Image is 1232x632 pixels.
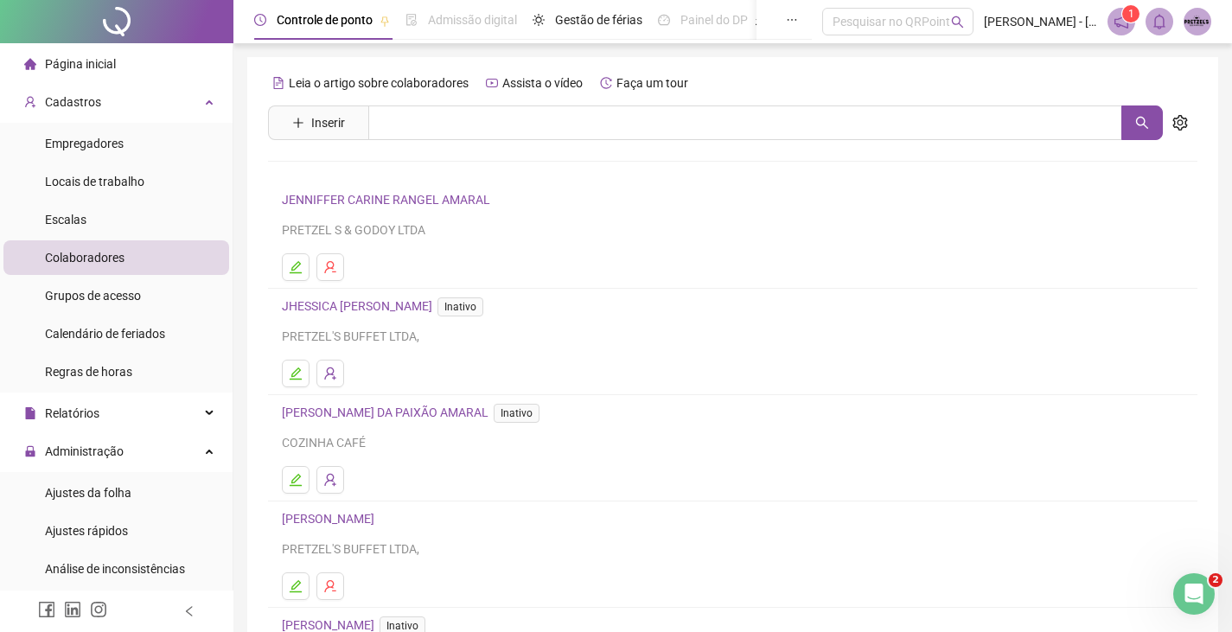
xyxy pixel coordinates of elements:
span: ellipsis [786,14,798,26]
a: [PERSON_NAME] [282,618,432,632]
span: Administração [45,444,124,458]
span: Cadastros [45,95,101,109]
span: Colaboradores [45,251,124,265]
span: Leia o artigo sobre colaboradores [289,76,469,90]
span: Ajustes rápidos [45,524,128,538]
span: bell [1152,14,1167,29]
span: Inserir [311,113,345,132]
span: edit [289,260,303,274]
a: [PERSON_NAME] DA PAIXÃO AMARAL [282,405,546,419]
span: Painel do DP [680,13,748,27]
span: user-add [323,473,337,487]
span: 1 [1128,8,1134,20]
div: COZINHA CAFÉ [282,433,1184,452]
span: left [183,605,195,617]
div: PRETZEL'S BUFFET LTDA, [282,539,1184,559]
span: user-add [24,96,36,108]
span: history [600,77,612,89]
span: pushpin [380,16,390,26]
span: search [1135,116,1149,130]
span: instagram [90,601,107,618]
span: user-delete [323,579,337,593]
span: Inativo [437,297,483,316]
span: Ajustes da folha [45,486,131,500]
span: clock-circle [254,14,266,26]
button: Inserir [278,109,359,137]
span: edit [289,579,303,593]
div: PRETZEL'S BUFFET LTDA, [282,327,1184,346]
span: facebook [38,601,55,618]
sup: 1 [1122,5,1139,22]
span: Calendário de feriados [45,327,165,341]
span: edit [289,367,303,380]
span: edit [289,473,303,487]
span: Locais de trabalho [45,175,144,188]
span: pushpin [755,16,765,26]
span: youtube [486,77,498,89]
a: JENNIFFER CARINE RANGEL AMARAL [282,193,495,207]
span: file [24,407,36,419]
span: search [951,16,964,29]
span: notification [1114,14,1129,29]
a: [PERSON_NAME] [282,512,380,526]
div: PRETZEL S & GODOY LTDA [282,220,1184,239]
span: Gestão de férias [555,13,642,27]
span: Relatórios [45,406,99,420]
span: plus [292,117,304,129]
span: Faça um tour [616,76,688,90]
span: 2 [1209,573,1222,587]
span: Grupos de acesso [45,289,141,303]
span: Página inicial [45,57,116,71]
span: Empregadores [45,137,124,150]
span: [PERSON_NAME] - [PERSON_NAME] [984,12,1097,31]
span: Assista o vídeo [502,76,583,90]
span: Escalas [45,213,86,227]
span: lock [24,445,36,457]
span: user-add [323,367,337,380]
img: 60548 [1184,9,1210,35]
span: user-delete [323,260,337,274]
span: sun [533,14,545,26]
iframe: Intercom live chat [1173,573,1215,615]
span: Inativo [494,404,539,423]
span: file-done [405,14,418,26]
span: file-text [272,77,284,89]
span: Regras de horas [45,365,132,379]
span: Análise de inconsistências [45,562,185,576]
span: linkedin [64,601,81,618]
span: dashboard [658,14,670,26]
a: JHESSICA [PERSON_NAME] [282,299,490,313]
span: Admissão digital [428,13,517,27]
span: Controle de ponto [277,13,373,27]
span: home [24,58,36,70]
span: setting [1172,115,1188,131]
